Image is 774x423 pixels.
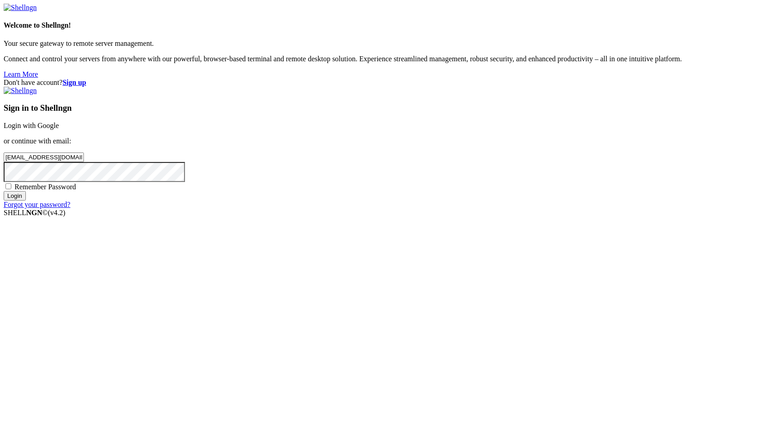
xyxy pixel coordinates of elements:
b: NGN [26,209,43,216]
span: 4.2.0 [48,209,66,216]
input: Remember Password [5,183,11,189]
a: Login with Google [4,122,59,129]
p: or continue with email: [4,137,770,145]
span: SHELL © [4,209,65,216]
img: Shellngn [4,87,37,95]
p: Your secure gateway to remote server management. [4,39,770,48]
a: Sign up [63,79,86,86]
input: Email address [4,152,84,162]
h4: Welcome to Shellngn! [4,21,770,30]
div: Don't have account? [4,79,770,87]
p: Connect and control your servers from anywhere with our powerful, browser-based terminal and remo... [4,55,770,63]
a: Learn More [4,70,38,78]
img: Shellngn [4,4,37,12]
span: Remember Password [15,183,76,191]
h3: Sign in to Shellngn [4,103,770,113]
a: Forgot your password? [4,201,70,208]
input: Login [4,191,26,201]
